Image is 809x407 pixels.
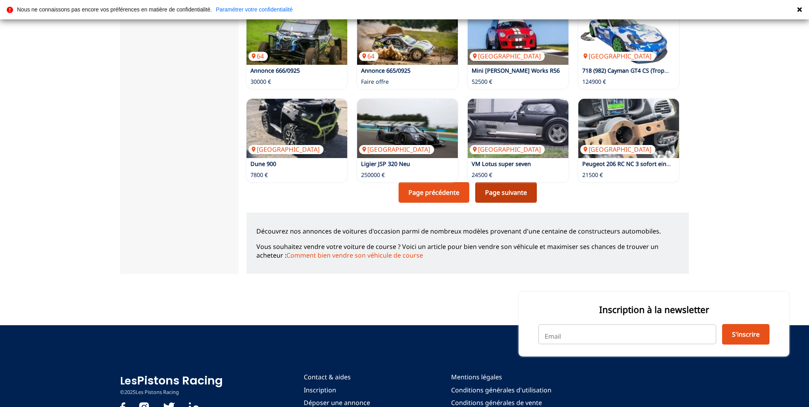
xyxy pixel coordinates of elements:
a: VM Lotus super seven [472,160,531,168]
a: Ligier JSP 320 Neu [361,160,410,168]
p: [GEOGRAPHIC_DATA] [248,145,324,154]
p: 21500 € [582,171,603,179]
a: Contact & aides [304,373,370,381]
p: Vous souhaitez vendre votre voiture de course ? Voici un article pour bien vendre son véhicule et... [256,242,679,260]
img: Dune 900 [246,99,347,158]
p: 124900 € [582,78,606,86]
p: 64 [248,52,268,60]
a: Annonce 665/0925 [361,67,410,74]
span: Les [120,374,137,388]
p: 250000 € [361,171,385,179]
button: S'inscrire [722,324,769,345]
a: Peugeot 206 RC NC 3 sofort einsetzbar[GEOGRAPHIC_DATA] [578,99,679,158]
p: Découvrez nos annonces de voitures d'occasion parmi de nombreux modèles provenant d'une centaine ... [256,227,679,236]
p: © 2025 Les Pistons Racing [120,389,223,396]
a: 718 (982) Cayman GT4 CS (Trophy) für PSC / PETN etc[GEOGRAPHIC_DATA] [578,6,679,65]
a: Mini John Cooper Works R56[GEOGRAPHIC_DATA] [468,6,568,65]
a: VM Lotus super seven[GEOGRAPHIC_DATA] [468,99,568,158]
a: Mentions légales [451,373,551,381]
p: 24500 € [472,171,492,179]
a: Annonce 666/092564 [246,6,347,65]
p: [GEOGRAPHIC_DATA] [580,52,655,60]
a: Comment bien vendre son véhicule de course [286,251,423,260]
p: [GEOGRAPHIC_DATA] [359,145,434,154]
a: Annonce 666/0925 [250,67,300,74]
a: Dune 900[GEOGRAPHIC_DATA] [246,99,347,158]
p: [GEOGRAPHIC_DATA] [580,145,655,154]
p: 52500 € [472,78,492,86]
img: Peugeot 206 RC NC 3 sofort einsetzbar [578,99,679,158]
p: Inscription à la newsletter [538,303,769,316]
a: Peugeot 206 RC NC 3 sofort einsetzbar [582,160,686,168]
a: Conditions générales de vente [451,398,551,407]
img: Mini John Cooper Works R56 [468,6,568,65]
img: Annonce 666/0925 [246,6,347,65]
p: Faire offre [361,78,389,86]
a: Ligier JSP 320 Neu[GEOGRAPHIC_DATA] [357,99,458,158]
a: Mini [PERSON_NAME] Works R56 [472,67,560,74]
p: [GEOGRAPHIC_DATA] [470,52,545,60]
a: Déposer une annonce [304,398,370,407]
img: VM Lotus super seven [468,99,568,158]
input: Email [538,324,716,344]
a: 718 (982) Cayman GT4 CS (Trophy) für PSC / PETN etc [582,67,722,74]
a: Page précédente [399,182,469,203]
a: Paramétrer votre confidentialité [216,7,293,12]
a: Inscription [304,386,370,394]
a: Annonce 665/092564 [357,6,458,65]
a: Conditions générales d'utilisation [451,386,551,394]
p: Nous ne connaissons pas encore vos préférences en matière de confidentialité. [17,7,212,12]
p: 64 [359,52,378,60]
img: Annonce 665/0925 [357,6,458,65]
p: 30000 € [250,78,271,86]
a: LesPistons Racing [120,373,223,388]
img: 718 (982) Cayman GT4 CS (Trophy) für PSC / PETN etc [578,6,679,65]
p: 7800 € [250,171,268,179]
a: Page suivante [475,182,537,203]
a: Dune 900 [250,160,276,168]
img: Ligier JSP 320 Neu [357,99,458,158]
p: [GEOGRAPHIC_DATA] [470,145,545,154]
